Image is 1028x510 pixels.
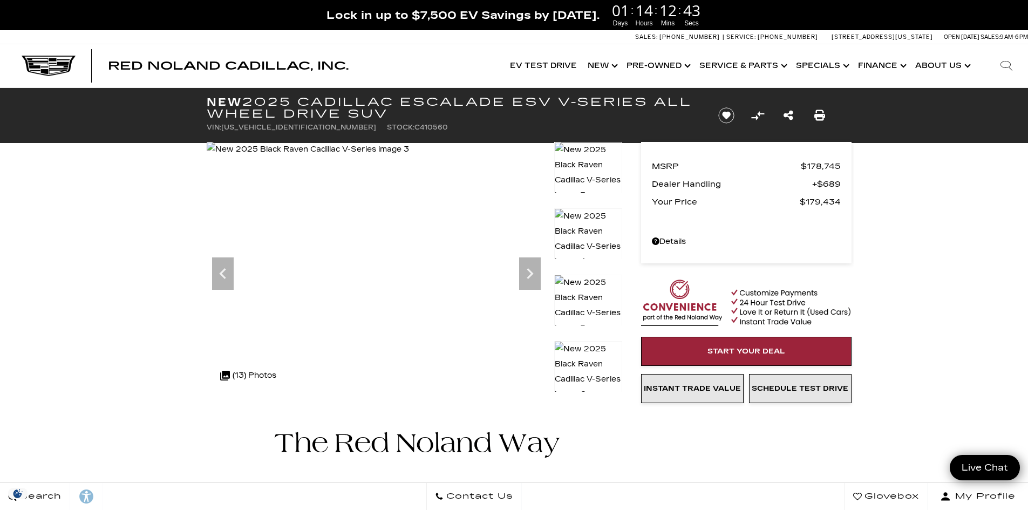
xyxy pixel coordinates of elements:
[621,44,694,87] a: Pre-Owned
[207,142,409,157] img: New 2025 Black Raven Cadillac V-Series image 3
[723,34,821,40] a: Service: [PHONE_NUMBER]
[659,33,720,40] span: [PHONE_NUMBER]
[1000,33,1028,40] span: 9 AM-6 PM
[655,2,658,18] span: :
[981,33,1000,40] span: Sales:
[5,488,30,499] img: Opt-Out Icon
[726,33,756,40] span: Service:
[1010,5,1023,18] a: Close
[215,363,282,389] div: (13) Photos
[554,208,622,270] img: New 2025 Black Raven Cadillac V-Series image 4
[814,108,825,123] a: Print this New 2025 Cadillac Escalade ESV V-Series All Wheel Drive SUV
[221,124,376,131] span: [US_VEHICLE_IDENTIFICATION_NUMBER]
[426,483,522,510] a: Contact Us
[644,384,741,393] span: Instant Trade Value
[108,60,349,71] a: Red Noland Cadillac, Inc.
[641,374,744,403] a: Instant Trade Value
[631,2,634,18] span: :
[652,234,841,249] a: Details
[554,142,622,203] img: New 2025 Black Raven Cadillac V-Series image 3
[652,194,800,209] span: Your Price
[505,44,582,87] a: EV Test Drive
[812,176,841,192] span: $689
[554,341,622,403] img: New 2025 Black Raven Cadillac V-Series image 6
[707,347,785,356] span: Start Your Deal
[750,107,766,124] button: Compare Vehicle
[694,44,791,87] a: Service & Parts
[682,3,702,18] span: 43
[678,2,682,18] span: :
[682,18,702,28] span: Secs
[635,34,723,40] a: Sales: [PHONE_NUMBER]
[853,44,910,87] a: Finance
[207,124,221,131] span: VIN:
[758,33,818,40] span: [PHONE_NUMBER]
[207,96,242,108] strong: New
[652,159,841,174] a: MSRP $178,745
[652,159,801,174] span: MSRP
[950,455,1020,480] a: Live Chat
[212,257,234,290] div: Previous
[207,96,700,120] h1: 2025 Cadillac Escalade ESV V-Series All Wheel Drive SUV
[108,59,349,72] span: Red Noland Cadillac, Inc.
[387,124,414,131] span: Stock:
[784,108,793,123] a: Share this New 2025 Cadillac Escalade ESV V-Series All Wheel Drive SUV
[652,176,812,192] span: Dealer Handling
[862,489,919,504] span: Glovebox
[928,483,1028,510] button: Open user profile menu
[910,44,974,87] a: About Us
[832,33,933,40] a: [STREET_ADDRESS][US_STATE]
[634,18,655,28] span: Hours
[635,33,658,40] span: Sales:
[634,3,655,18] span: 14
[326,8,600,22] span: Lock in up to $7,500 EV Savings by [DATE].
[845,483,928,510] a: Glovebox
[5,488,30,499] section: Click to Open Cookie Consent Modal
[800,194,841,209] span: $179,434
[652,194,841,209] a: Your Price $179,434
[749,374,852,403] a: Schedule Test Drive
[444,489,513,504] span: Contact Us
[519,257,541,290] div: Next
[610,18,631,28] span: Days
[610,3,631,18] span: 01
[714,107,738,124] button: Save vehicle
[801,159,841,174] span: $178,745
[652,176,841,192] a: Dealer Handling $689
[752,384,848,393] span: Schedule Test Drive
[17,489,62,504] span: Search
[22,56,76,76] img: Cadillac Dark Logo with Cadillac White Text
[951,489,1016,504] span: My Profile
[658,3,678,18] span: 12
[414,124,448,131] span: C410560
[582,44,621,87] a: New
[944,33,979,40] span: Open [DATE]
[554,275,622,336] img: New 2025 Black Raven Cadillac V-Series image 5
[641,337,852,366] a: Start Your Deal
[956,461,1013,474] span: Live Chat
[791,44,853,87] a: Specials
[658,18,678,28] span: Mins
